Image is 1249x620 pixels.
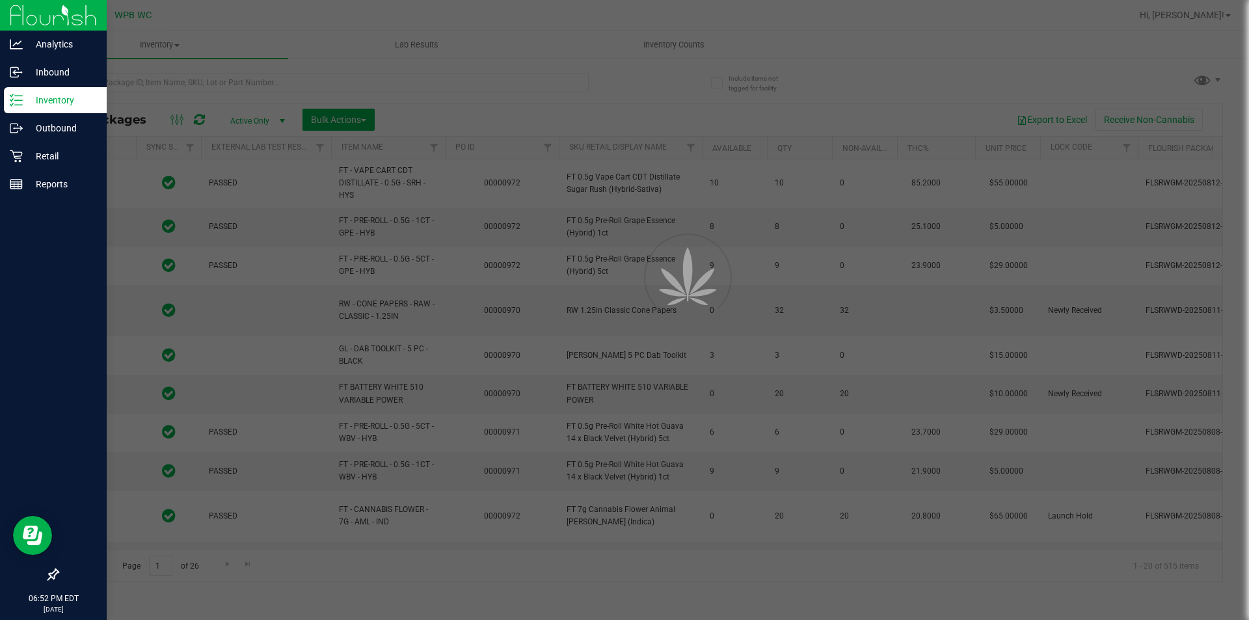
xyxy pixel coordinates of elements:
[23,92,101,108] p: Inventory
[23,120,101,136] p: Outbound
[10,178,23,191] inline-svg: Reports
[23,64,101,80] p: Inbound
[10,150,23,163] inline-svg: Retail
[23,176,101,192] p: Reports
[23,36,101,52] p: Analytics
[10,38,23,51] inline-svg: Analytics
[13,516,52,555] iframe: Resource center
[23,148,101,164] p: Retail
[10,66,23,79] inline-svg: Inbound
[10,122,23,135] inline-svg: Outbound
[6,604,101,614] p: [DATE]
[6,593,101,604] p: 06:52 PM EDT
[10,94,23,107] inline-svg: Inventory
